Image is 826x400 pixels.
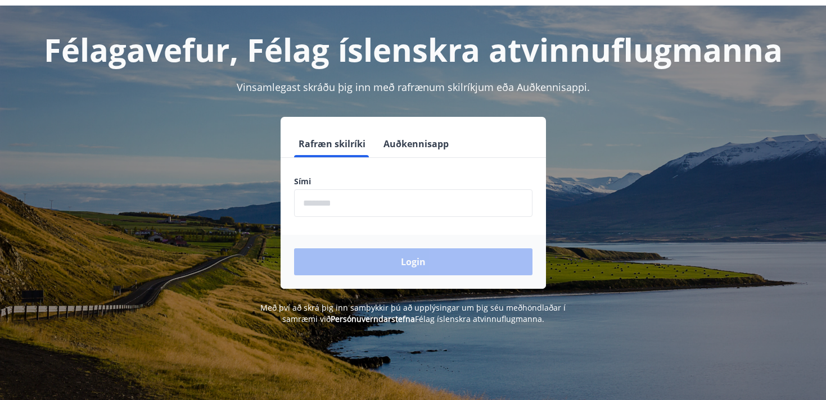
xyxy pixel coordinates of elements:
[237,80,590,94] span: Vinsamlegast skráðu þig inn með rafrænum skilríkjum eða Auðkennisappi.
[294,130,370,157] button: Rafræn skilríki
[331,313,415,324] a: Persónuverndarstefna
[294,176,532,187] label: Sími
[260,302,566,324] span: Með því að skrá þig inn samþykkir þú að upplýsingar um þig séu meðhöndlaðar í samræmi við Félag í...
[22,28,805,71] h1: Félagavefur, Félag íslenskra atvinnuflugmanna
[379,130,453,157] button: Auðkennisapp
